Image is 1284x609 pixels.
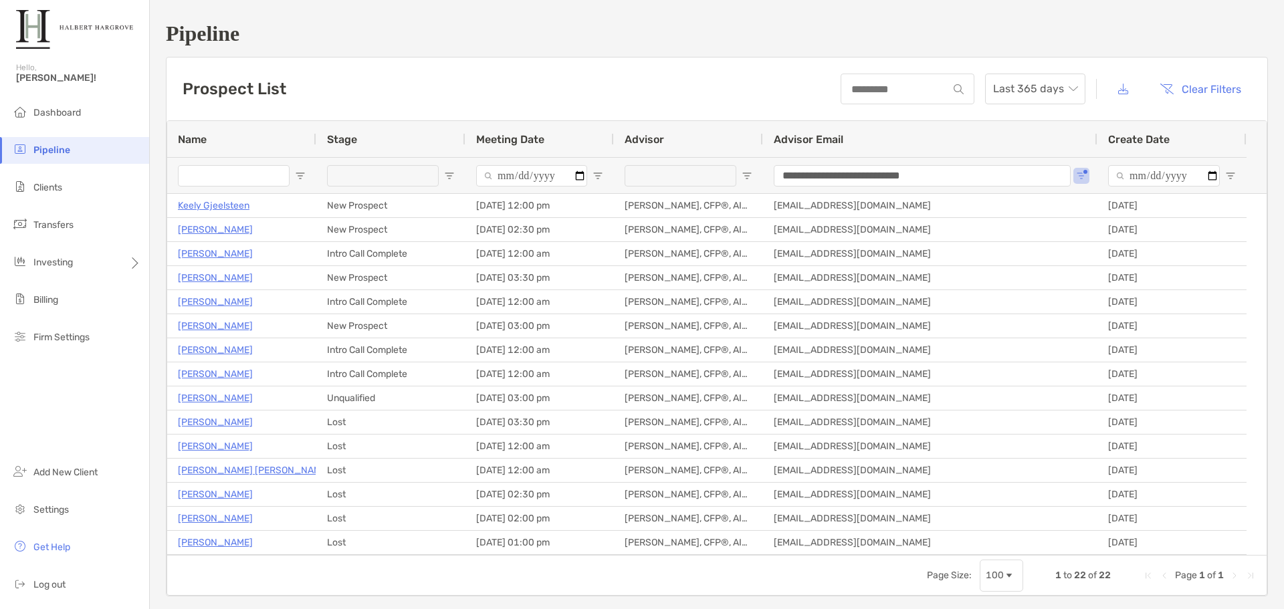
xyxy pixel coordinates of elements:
div: [PERSON_NAME], CFP®, AIF® [614,483,763,506]
a: [PERSON_NAME] [178,390,253,406]
div: [EMAIL_ADDRESS][DOMAIN_NAME] [763,314,1097,338]
div: [EMAIL_ADDRESS][DOMAIN_NAME] [763,410,1097,434]
input: Create Date Filter Input [1108,165,1220,187]
div: Intro Call Complete [316,338,465,362]
button: Clear Filters [1150,74,1251,104]
div: [EMAIL_ADDRESS][DOMAIN_NAME] [763,386,1097,410]
div: [PERSON_NAME], CFP®, AIF® [614,362,763,386]
span: 1 [1218,570,1224,581]
div: New Prospect [316,266,465,289]
span: Meeting Date [476,133,544,146]
div: [PERSON_NAME], CFP®, AIF® [614,242,763,265]
span: Transfers [33,219,74,231]
div: [DATE] [1097,410,1247,434]
span: [PERSON_NAME]! [16,72,141,84]
div: Intro Call Complete [316,242,465,265]
span: Billing [33,294,58,306]
div: [PERSON_NAME], CFP®, AIF® [614,459,763,482]
button: Open Filter Menu [1076,170,1087,181]
span: Pipeline [33,144,70,156]
div: [DATE] [1097,507,1247,530]
div: 100 [986,570,1004,581]
span: 22 [1074,570,1086,581]
div: New Prospect [316,314,465,338]
button: Open Filter Menu [444,170,455,181]
div: [DATE] [1097,338,1247,362]
span: of [1088,570,1097,581]
img: settings icon [12,501,28,517]
a: [PERSON_NAME] [PERSON_NAME] [178,462,330,479]
div: [PERSON_NAME], CFP®, AIF® [614,507,763,530]
div: [DATE] 12:00 am [465,338,614,362]
div: Lost [316,435,465,458]
div: [DATE] 12:00 pm [465,194,614,217]
span: Advisor Email [774,133,843,146]
h1: Pipeline [166,21,1268,46]
a: [PERSON_NAME] [178,366,253,382]
input: Advisor Email Filter Input [774,165,1071,187]
div: Lost [316,459,465,482]
div: [EMAIL_ADDRESS][DOMAIN_NAME] [763,507,1097,530]
img: investing icon [12,253,28,269]
div: [DATE] 12:00 am [465,459,614,482]
div: Lost [316,507,465,530]
div: [DATE] 12:00 am [465,290,614,314]
a: [PERSON_NAME] [178,221,253,238]
div: [EMAIL_ADDRESS][DOMAIN_NAME] [763,242,1097,265]
span: Settings [33,504,69,515]
p: Keely Gjeelsteen [178,197,249,214]
span: 22 [1099,570,1111,581]
span: Last 365 days [993,74,1077,104]
div: [DATE] [1097,266,1247,289]
a: [PERSON_NAME] [178,438,253,455]
div: [DATE] 12:00 am [465,242,614,265]
div: [EMAIL_ADDRESS][DOMAIN_NAME] [763,338,1097,362]
img: billing icon [12,291,28,307]
span: Log out [33,579,66,590]
p: [PERSON_NAME] [178,510,253,527]
div: Last Page [1245,570,1256,581]
span: Clients [33,182,62,193]
span: Get Help [33,541,70,553]
span: 1 [1055,570,1061,581]
div: [DATE] 12:00 am [465,362,614,386]
div: [DATE] [1097,386,1247,410]
a: [PERSON_NAME] [178,486,253,503]
button: Open Filter Menu [295,170,306,181]
div: [PERSON_NAME], CFP®, AIF® [614,218,763,241]
span: Firm Settings [33,332,90,343]
span: Page [1175,570,1197,581]
div: [DATE] [1097,314,1247,338]
div: [EMAIL_ADDRESS][DOMAIN_NAME] [763,266,1097,289]
div: [PERSON_NAME], CFP®, AIF® [614,410,763,434]
span: 1 [1199,570,1205,581]
div: [DATE] [1097,435,1247,458]
div: New Prospect [316,194,465,217]
img: firm-settings icon [12,328,28,344]
div: [DATE] [1097,218,1247,241]
img: pipeline icon [12,141,28,157]
div: [DATE] [1097,242,1247,265]
div: [EMAIL_ADDRESS][DOMAIN_NAME] [763,483,1097,506]
div: [DATE] 03:30 pm [465,266,614,289]
img: input icon [954,84,964,94]
a: [PERSON_NAME] [178,245,253,262]
span: Name [178,133,207,146]
span: of [1207,570,1216,581]
span: Investing [33,257,73,268]
div: [PERSON_NAME], CFP®, AIF® [614,194,763,217]
div: [PERSON_NAME], CFP®, AIF® [614,338,763,362]
img: Zoe Logo [16,5,133,53]
span: Advisor [625,133,664,146]
div: [PERSON_NAME], CFP®, AIF® [614,290,763,314]
a: [PERSON_NAME] [178,414,253,431]
span: to [1063,570,1072,581]
div: [DATE] [1097,194,1247,217]
div: [PERSON_NAME], CFP®, AIF® [614,386,763,410]
div: [EMAIL_ADDRESS][DOMAIN_NAME] [763,290,1097,314]
img: dashboard icon [12,104,28,120]
input: Name Filter Input [178,165,290,187]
